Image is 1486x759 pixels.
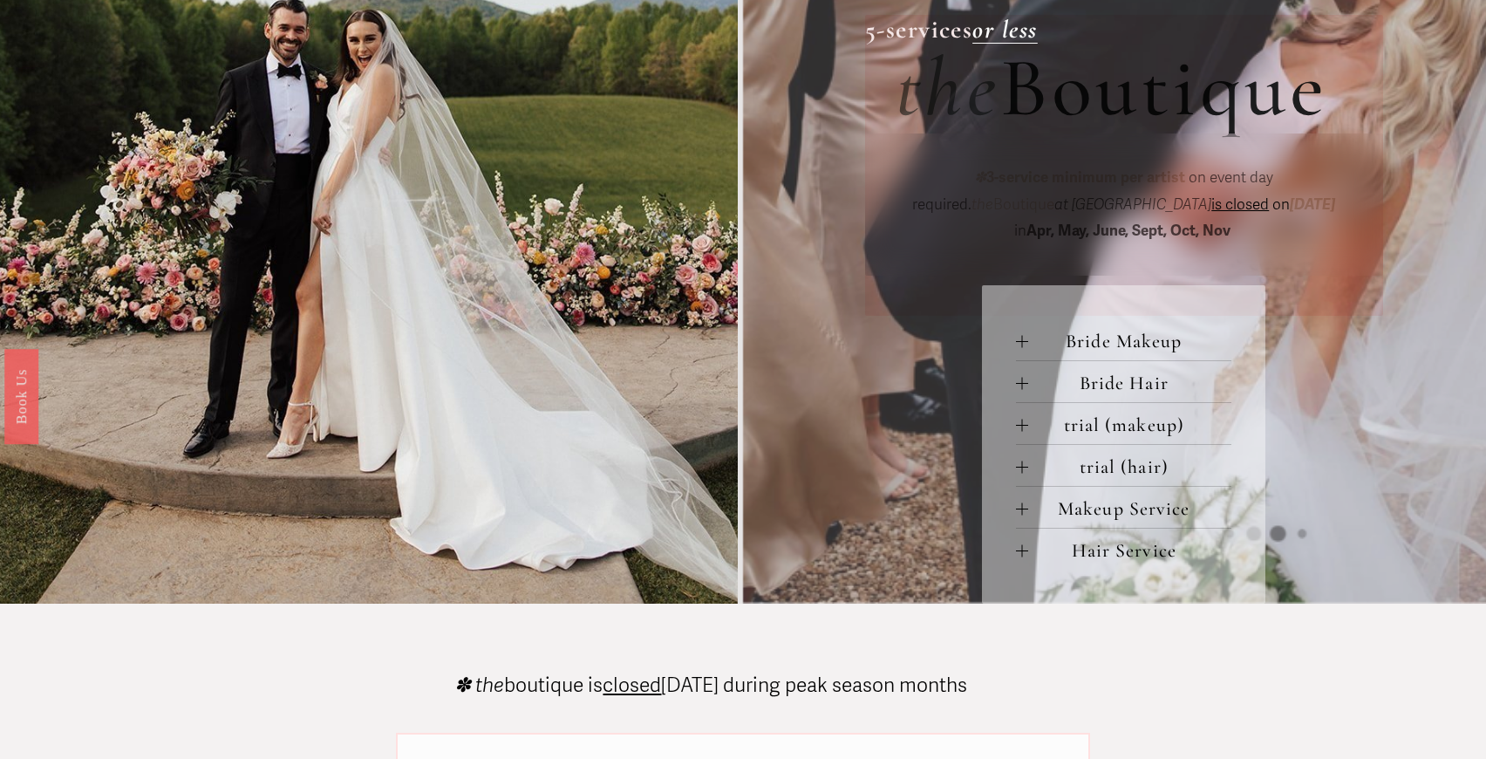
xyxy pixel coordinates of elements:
span: Makeup Service [1028,497,1231,520]
em: ✽ [974,168,986,187]
button: trial (hair) [1016,445,1231,486]
button: trial (makeup) [1016,403,1231,444]
button: Bride Hair [1016,361,1231,402]
span: Boutique [971,195,1054,214]
button: Makeup Service [1016,487,1231,528]
span: closed [603,674,661,698]
em: the [896,38,999,138]
button: Hair Service [1016,529,1231,570]
em: ✽ the [454,674,504,698]
a: Book Us [4,349,38,444]
span: Boutique [1000,38,1328,138]
p: on [896,165,1352,245]
strong: Apr, May, June, Sept, Oct, Nov [1026,222,1230,240]
a: or less [972,14,1037,44]
span: trial (hair) [1028,455,1231,478]
strong: 3-service minimum per artist [986,168,1185,187]
span: trial (makeup) [1028,414,1231,436]
span: is closed [1211,195,1269,214]
em: the [971,195,993,214]
strong: 5-services [865,14,973,44]
button: Bride Makeup [1016,319,1231,360]
em: at [GEOGRAPHIC_DATA] [1054,195,1211,214]
p: boutique is [DATE] during peak season months [454,676,967,696]
span: Bride Makeup [1028,330,1231,352]
span: Bride Hair [1028,372,1231,394]
span: Hair Service [1028,539,1231,562]
em: [DATE] [1290,195,1335,214]
span: on event day required. [912,168,1277,214]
